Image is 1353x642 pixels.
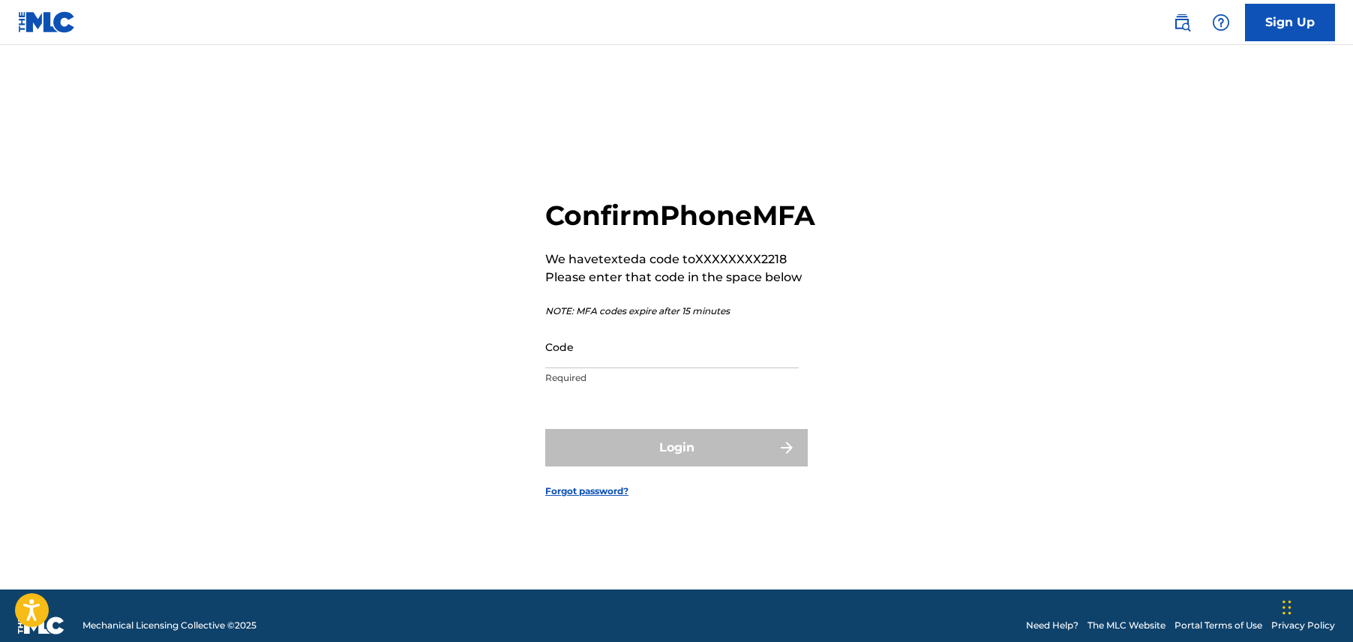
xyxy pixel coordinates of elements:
iframe: Chat Widget [1278,570,1353,642]
div: Help [1206,7,1236,37]
a: Forgot password? [545,484,628,498]
img: MLC Logo [18,11,76,33]
p: NOTE: MFA codes expire after 15 minutes [545,304,815,318]
img: search [1173,13,1191,31]
span: Mechanical Licensing Collective © 2025 [82,619,256,632]
p: Required [545,371,799,385]
h2: Confirm Phone MFA [545,199,815,232]
p: We have texted a code to XXXXXXXX2218 [545,250,815,268]
img: logo [18,616,64,634]
a: Need Help? [1026,619,1078,632]
img: help [1212,13,1230,31]
a: Sign Up [1245,4,1335,41]
p: Please enter that code in the space below [545,268,815,286]
a: The MLC Website [1087,619,1165,632]
a: Portal Terms of Use [1174,619,1262,632]
a: Public Search [1167,7,1197,37]
div: Drag [1282,585,1291,630]
a: Privacy Policy [1271,619,1335,632]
